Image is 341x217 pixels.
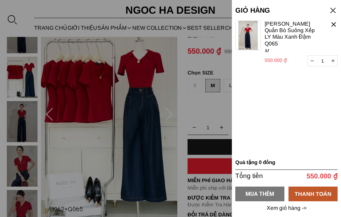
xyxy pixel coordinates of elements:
a: [PERSON_NAME] Quần Bò Suông Xếp LY Màu Xanh Đậm Q065 [265,21,322,47]
div: MUA THÊM [235,190,284,198]
h5: GIỎ HÀNG [235,6,314,14]
p: 550.000 ₫ [265,56,321,64]
p: 550.000 ₫ [297,172,338,180]
img: jpeg.jpeg [235,21,261,50]
input: Quantity input [308,56,337,66]
p: M [265,47,322,54]
a: Xem giỏ hàng -> [266,205,308,211]
h6: Tổng tiền [235,172,284,180]
div: THANH TOÁN [288,189,338,198]
h6: Quà tặng 0 đồng [235,159,338,165]
a: THANH TOÁN [288,187,338,201]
